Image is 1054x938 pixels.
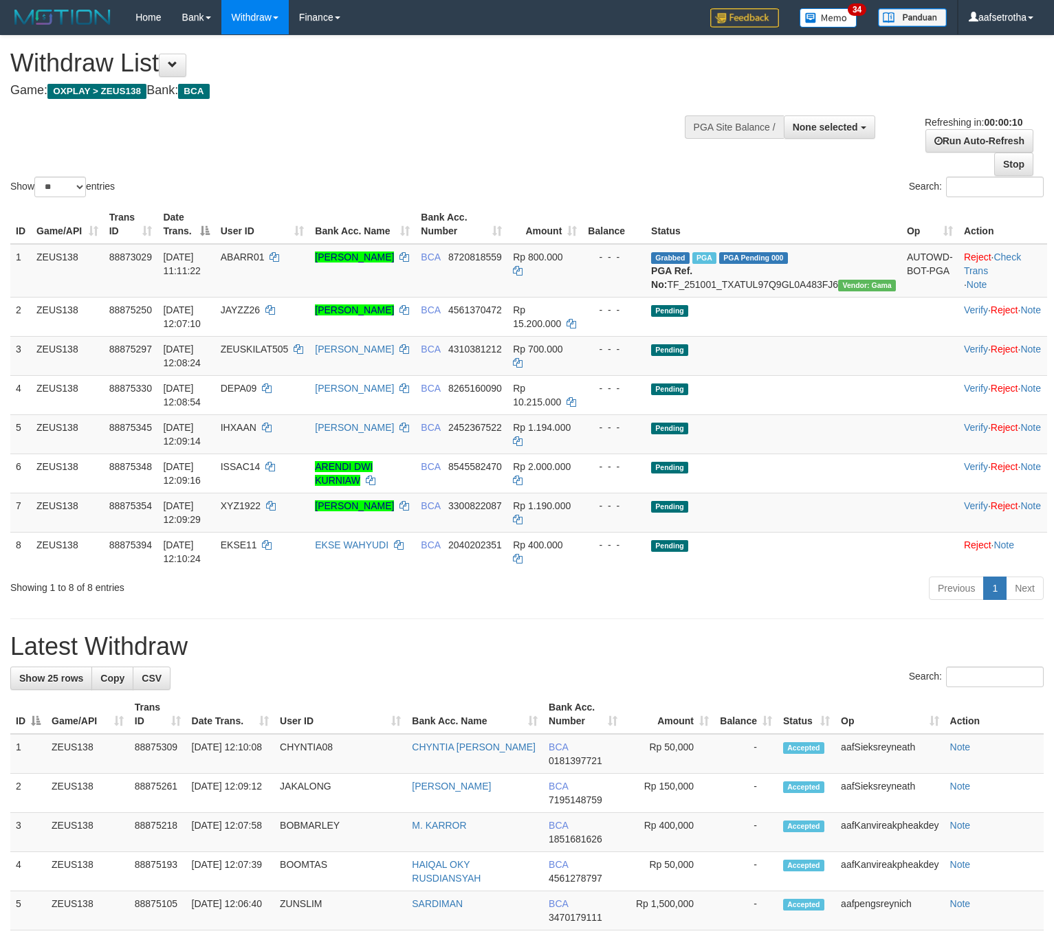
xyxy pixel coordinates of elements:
a: Verify [964,383,988,394]
td: 7 [10,493,31,532]
th: Game/API: activate to sort column ascending [31,205,104,244]
a: Note [1020,383,1041,394]
a: Note [950,898,971,909]
th: ID [10,205,31,244]
td: ZEUS138 [31,454,104,493]
th: Amount: activate to sort column ascending [507,205,582,244]
th: Amount: activate to sort column ascending [623,695,715,734]
a: Note [1020,304,1041,315]
a: Note [1020,344,1041,355]
a: Check Trans [964,252,1021,276]
span: PGA Pending [719,252,788,264]
a: Reject [991,304,1018,315]
span: BCA [421,383,440,394]
th: Game/API: activate to sort column ascending [46,695,129,734]
span: ZEUSKILAT505 [221,344,289,355]
span: Accepted [783,742,824,754]
td: 5 [10,414,31,454]
span: BCA [421,461,440,472]
span: 88875330 [109,383,152,394]
span: Rp 700.000 [513,344,562,355]
a: SARDIMAN [412,898,463,909]
span: None selected [793,122,858,133]
span: Copy 1851681626 to clipboard [549,834,602,845]
a: Reject [991,344,1018,355]
span: CSV [142,673,162,684]
span: [DATE] 12:08:24 [163,344,201,368]
a: Note [1020,422,1041,433]
a: Note [950,781,971,792]
td: ZEUS138 [31,375,104,414]
td: [DATE] 12:07:58 [186,813,274,852]
span: Copy 3470179111 to clipboard [549,912,602,923]
span: Copy 4561278797 to clipboard [549,873,602,884]
a: Verify [964,422,988,433]
span: Refreshing in: [925,117,1022,128]
span: [DATE] 12:10:24 [163,539,201,564]
span: [DATE] 12:08:54 [163,383,201,407]
a: Note [950,741,971,752]
b: PGA Ref. No: [651,265,692,290]
div: - - - [588,250,640,264]
th: User ID: activate to sort column ascending [274,695,406,734]
th: Trans ID: activate to sort column ascending [129,695,186,734]
a: [PERSON_NAME] [315,344,394,355]
label: Search: [909,667,1044,687]
span: BCA [421,500,440,511]
a: Note [1020,461,1041,472]
td: · · [958,297,1047,336]
a: Note [1020,500,1041,511]
span: Rp 15.200.000 [513,304,561,329]
a: Note [950,859,971,870]
td: ZUNSLIM [274,891,406,930]
a: Reject [991,383,1018,394]
td: aafKanvireakpheakdey [835,813,944,852]
td: [DATE] 12:06:40 [186,891,274,930]
td: 5 [10,891,46,930]
span: IHXAAN [221,422,256,433]
td: ZEUS138 [46,891,129,930]
a: M. KARROR [412,820,466,831]
span: Rp 800.000 [513,252,562,263]
span: Pending [651,540,688,552]
a: Note [950,820,971,831]
span: Rp 2.000.000 [513,461,571,472]
span: [DATE] 12:09:14 [163,422,201,447]
td: ZEUS138 [31,297,104,336]
a: 1 [983,577,1007,600]
td: · · [958,244,1047,298]
span: 88873029 [109,252,152,263]
td: BOBMARLEY [274,813,406,852]
td: 4 [10,852,46,891]
td: - [714,813,778,852]
span: XYZ1922 [221,500,261,511]
td: ZEUS138 [46,852,129,891]
th: User ID: activate to sort column ascending [215,205,310,244]
h4: Game: Bank: [10,84,689,98]
td: 1 [10,734,46,774]
a: CSV [133,667,171,690]
span: Copy [100,673,124,684]
span: Copy 2452367522 to clipboard [448,422,502,433]
span: Copy 8720818559 to clipboard [448,252,502,263]
td: · · [958,414,1047,454]
span: BCA [549,898,568,909]
span: Copy 7195148759 to clipboard [549,794,602,805]
span: Pending [651,344,688,356]
a: Run Auto-Refresh [925,129,1033,153]
span: Copy 8545582470 to clipboard [448,461,502,472]
a: Previous [929,577,984,600]
span: BCA [421,304,440,315]
td: - [714,891,778,930]
label: Search: [909,177,1044,197]
span: OXPLAY > ZEUS138 [47,84,146,99]
td: 1 [10,244,31,298]
a: [PERSON_NAME] [412,781,491,792]
td: aafpengsreynich [835,891,944,930]
td: 2 [10,297,31,336]
span: BCA [421,422,440,433]
span: Accepted [783,899,824,911]
th: Status: activate to sort column ascending [778,695,835,734]
span: Copy 4561370472 to clipboard [448,304,502,315]
span: 88875297 [109,344,152,355]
